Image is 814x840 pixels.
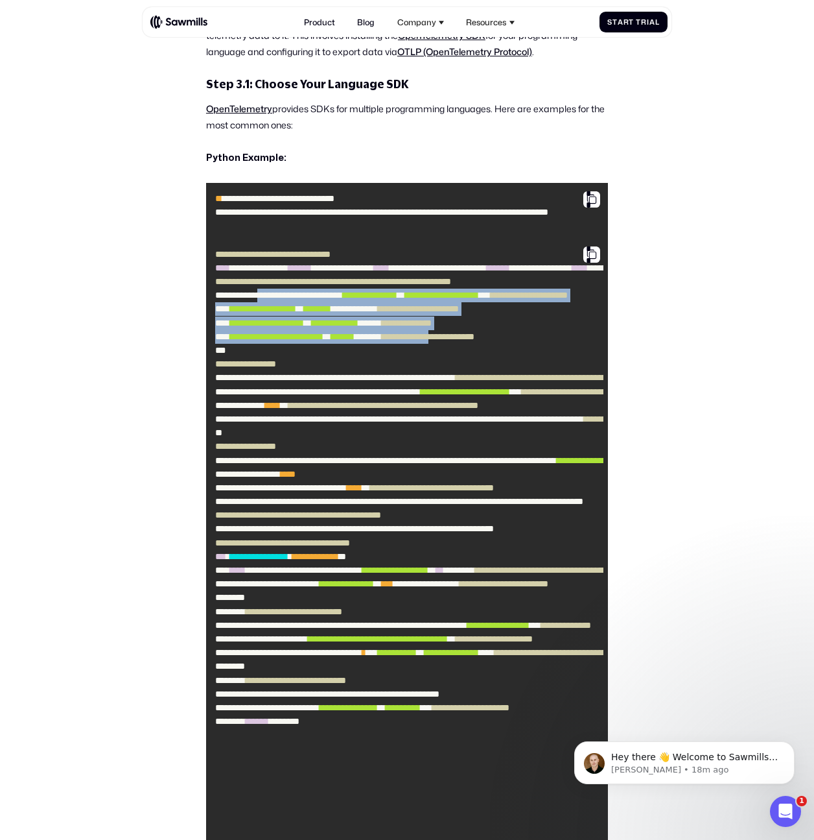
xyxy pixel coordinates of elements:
[56,38,223,112] span: Hey there 👋 Welcome to Sawmills. The smart telemetry management platform that solves cost, qualit...
[397,45,532,58] a: OTLP (OpenTelemetry Protocol)
[641,18,647,27] span: r
[351,11,381,33] a: Blog
[391,11,450,33] div: Company
[770,796,801,827] iframe: Intercom live chat
[607,18,612,27] span: S
[555,714,814,805] iframe: Intercom notifications message
[206,154,286,162] strong: Python Example:
[397,18,436,27] div: Company
[206,102,272,115] a: OpenTelemetry
[297,11,341,33] a: Product
[599,12,668,32] a: StartTrial
[398,29,485,42] a: OpenTelemetry SDK
[655,18,660,27] span: l
[460,11,520,33] div: Resources
[649,18,655,27] span: a
[797,796,807,806] span: 1
[206,77,608,92] h4: Step 3.1: Choose Your Language SDK
[636,18,641,27] span: T
[647,18,649,27] span: i
[206,101,608,134] p: provides SDKs for multiple programming languages. Here are examples for the most common ones:
[618,18,623,27] span: a
[629,18,634,27] span: t
[612,18,618,27] span: t
[623,18,629,27] span: r
[466,18,506,27] div: Resources
[56,50,224,62] p: Message from Winston, sent 18m ago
